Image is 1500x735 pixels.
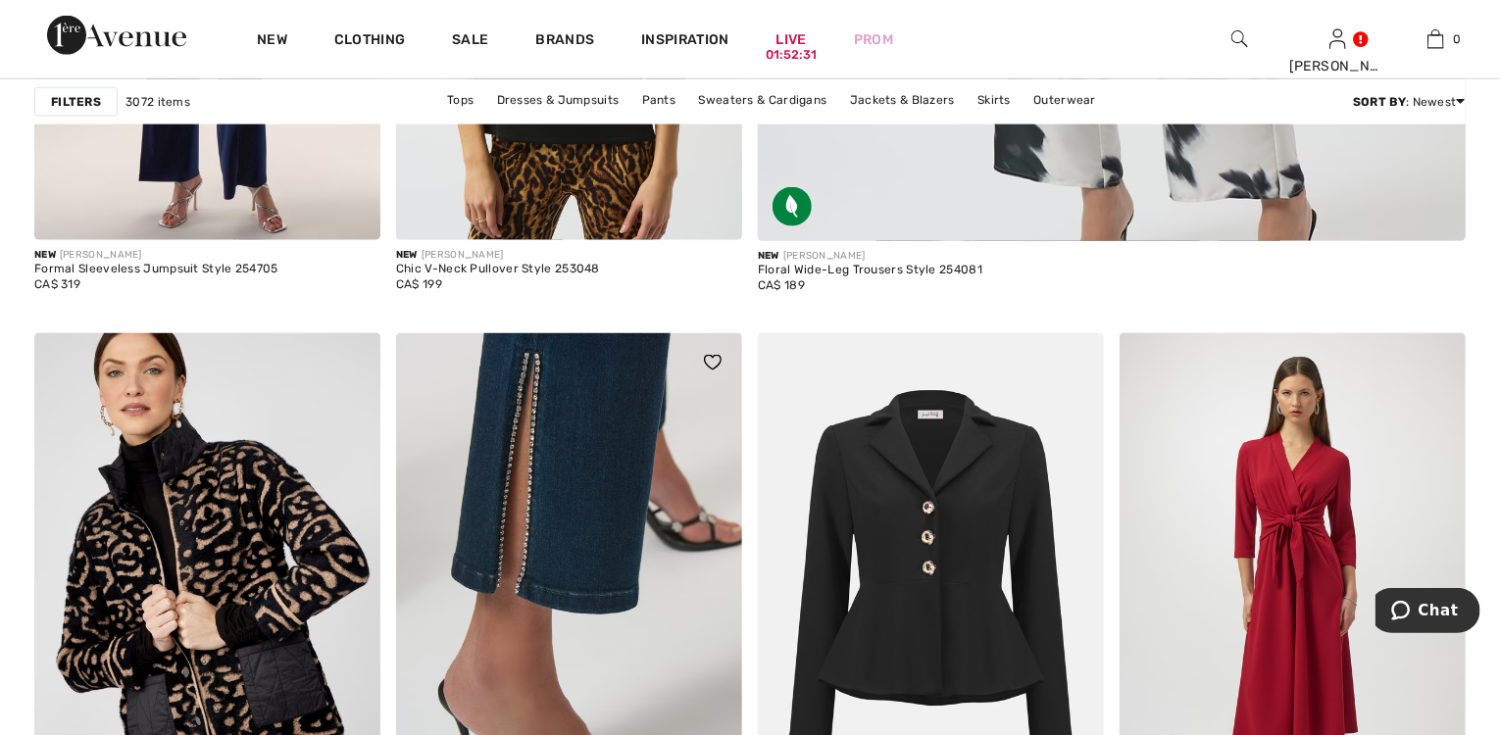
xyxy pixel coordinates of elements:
a: Sign In [1329,29,1346,48]
strong: Filters [51,92,101,110]
a: Pants [632,86,686,112]
strong: Sort By [1353,94,1406,108]
a: Brands [536,31,595,52]
span: New [758,250,779,262]
img: My Info [1329,27,1346,51]
img: heart_black_full.svg [704,355,722,370]
iframe: Opens a widget where you can chat to one of our agents [1375,588,1480,637]
img: search the website [1231,27,1248,51]
img: 1ère Avenue [47,16,186,55]
a: Sweaters & Cardigans [689,86,837,112]
span: CA$ 319 [34,277,80,291]
div: [PERSON_NAME] [758,249,982,264]
div: [PERSON_NAME] [34,248,278,263]
span: New [34,249,56,261]
a: Sale [452,31,488,52]
div: [PERSON_NAME] [396,248,600,263]
a: Tops [437,86,483,112]
a: Clothing [334,31,405,52]
a: Prom [854,29,893,50]
div: Chic V-Neck Pullover Style 253048 [396,263,600,276]
span: CA$ 199 [396,277,442,291]
a: Jackets & Blazers [840,86,965,112]
div: [PERSON_NAME] [1289,56,1385,76]
span: Inspiration [641,31,728,52]
a: Dresses & Jumpsuits [487,86,629,112]
a: New [257,31,287,52]
span: 0 [1454,30,1462,48]
div: Formal Sleeveless Jumpsuit Style 254705 [34,263,278,276]
img: My Bag [1427,27,1444,51]
img: Sustainable Fabric [773,187,812,226]
a: Skirts [968,86,1021,112]
div: Floral Wide-Leg Trousers Style 254081 [758,264,982,277]
span: CA$ 189 [758,278,805,292]
a: Outerwear [1024,86,1106,112]
span: 3072 items [125,92,190,110]
div: 01:52:31 [766,46,817,65]
a: 0 [1387,27,1483,51]
div: : Newest [1353,92,1466,110]
a: Live01:52:31 [776,29,807,50]
span: New [396,249,418,261]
